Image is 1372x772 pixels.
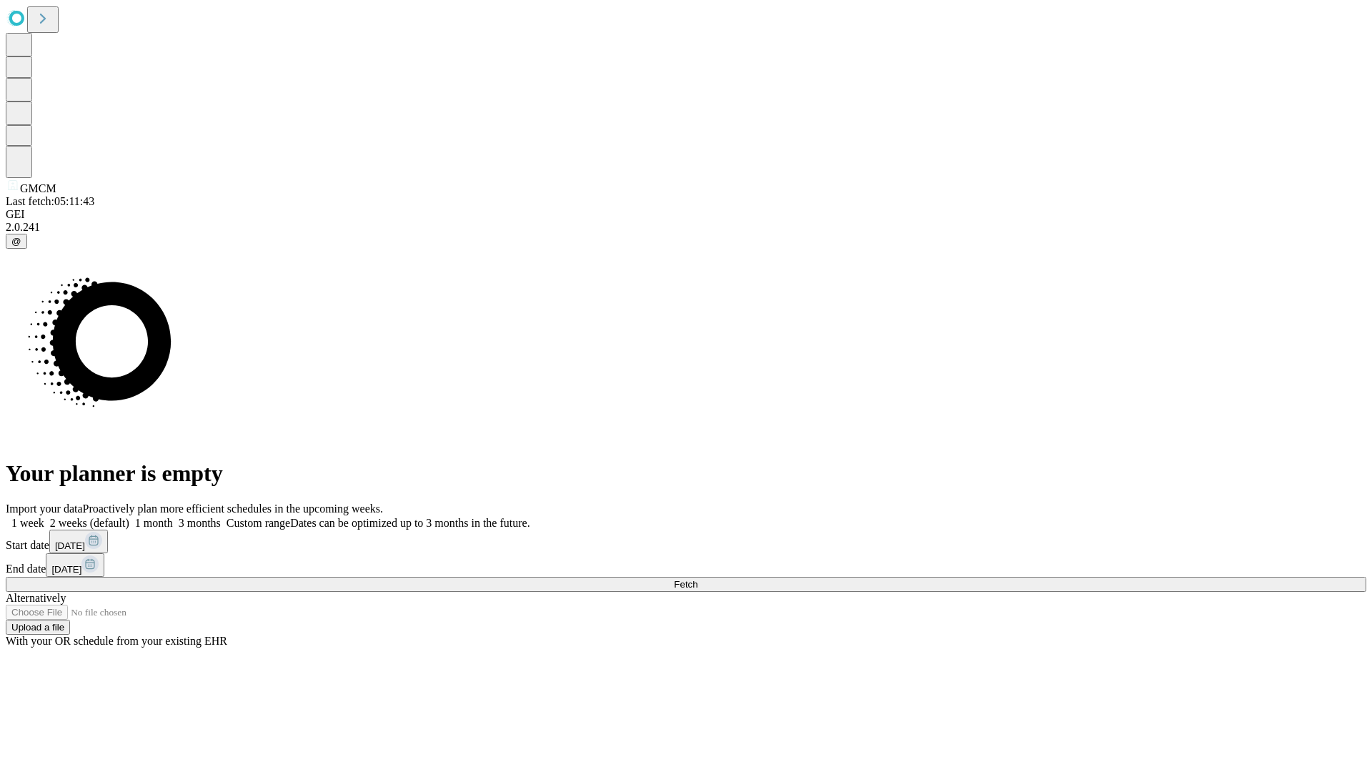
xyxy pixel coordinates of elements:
[49,530,108,553] button: [DATE]
[227,517,290,529] span: Custom range
[6,460,1366,487] h1: Your planner is empty
[674,579,697,590] span: Fetch
[179,517,221,529] span: 3 months
[6,592,66,604] span: Alternatively
[6,530,1366,553] div: Start date
[6,195,94,207] span: Last fetch: 05:11:43
[6,577,1366,592] button: Fetch
[6,620,70,635] button: Upload a file
[11,517,44,529] span: 1 week
[55,540,85,551] span: [DATE]
[6,635,227,647] span: With your OR schedule from your existing EHR
[6,221,1366,234] div: 2.0.241
[6,208,1366,221] div: GEI
[6,503,83,515] span: Import your data
[290,517,530,529] span: Dates can be optimized up to 3 months in the future.
[11,236,21,247] span: @
[6,234,27,249] button: @
[20,182,56,194] span: GMCM
[46,553,104,577] button: [DATE]
[83,503,383,515] span: Proactively plan more efficient schedules in the upcoming weeks.
[6,553,1366,577] div: End date
[50,517,129,529] span: 2 weeks (default)
[135,517,173,529] span: 1 month
[51,564,81,575] span: [DATE]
